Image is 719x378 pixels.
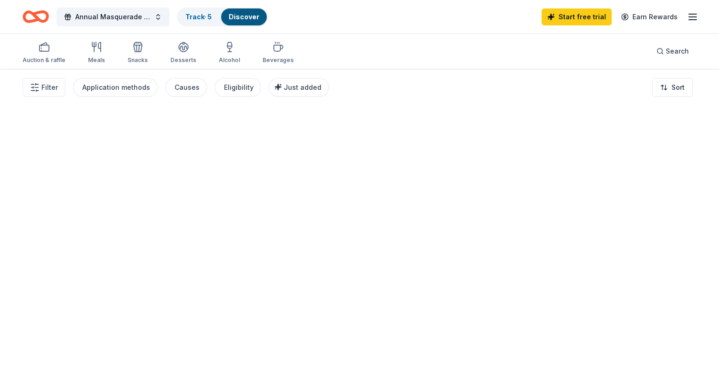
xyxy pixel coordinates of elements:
div: Auction & raffle [23,56,65,64]
span: Filter [41,82,58,93]
div: Causes [175,82,200,93]
span: Just added [284,83,321,91]
a: Discover [229,13,259,21]
span: Annual Masquerade Gala Honoring Community Volunteers [75,11,151,23]
div: Application methods [82,82,150,93]
div: Eligibility [224,82,254,93]
a: Home [23,6,49,28]
button: Annual Masquerade Gala Honoring Community Volunteers [56,8,169,26]
span: Sort [671,82,685,93]
button: Just added [269,78,329,97]
button: Application methods [73,78,158,97]
button: Filter [23,78,65,97]
a: Earn Rewards [615,8,683,25]
button: Alcohol [219,38,240,69]
div: Meals [88,56,105,64]
button: Eligibility [215,78,261,97]
div: Beverages [263,56,294,64]
span: Search [666,46,689,57]
button: Causes [165,78,207,97]
button: Auction & raffle [23,38,65,69]
button: Meals [88,38,105,69]
button: Search [649,42,696,61]
button: Snacks [128,38,148,69]
div: Snacks [128,56,148,64]
button: Sort [652,78,693,97]
a: Start free trial [542,8,612,25]
button: Track· 5Discover [177,8,268,26]
div: Desserts [170,56,196,64]
div: Alcohol [219,56,240,64]
button: Beverages [263,38,294,69]
button: Desserts [170,38,196,69]
a: Track· 5 [185,13,212,21]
